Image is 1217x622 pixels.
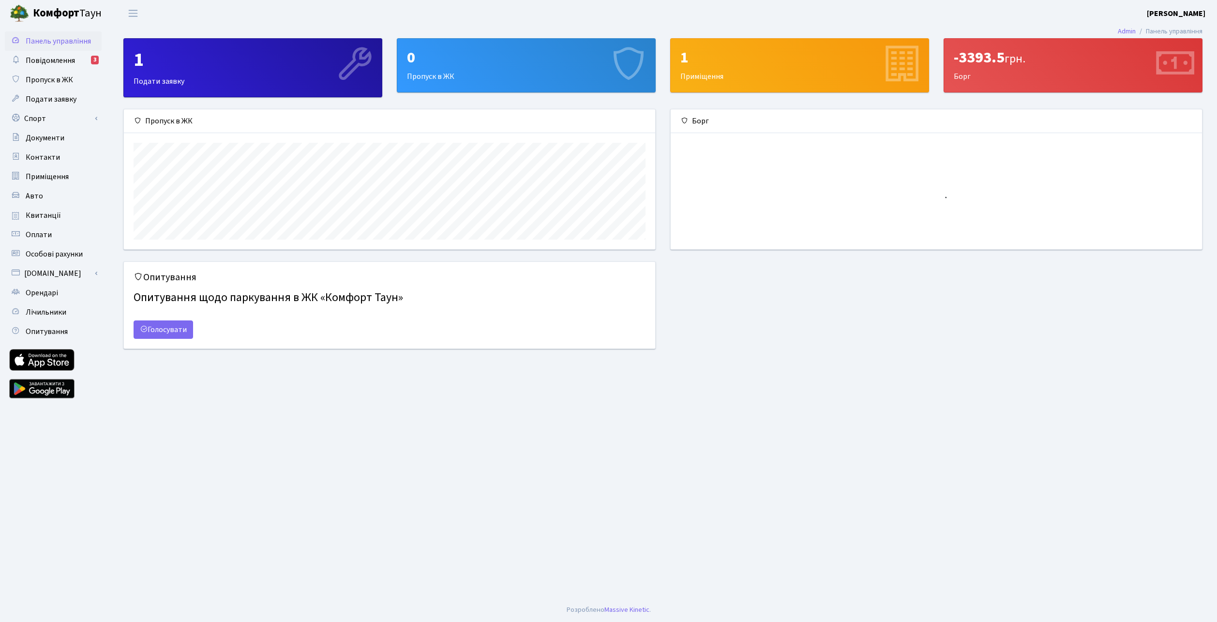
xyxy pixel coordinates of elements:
a: Контакти [5,148,102,167]
div: Пропуск в ЖК [397,39,655,92]
span: Оплати [26,229,52,240]
a: Подати заявку [5,90,102,109]
h5: Опитування [134,272,646,283]
div: Борг [944,39,1202,92]
span: Таун [33,5,102,22]
a: Admin [1118,26,1136,36]
span: Пропуск в ЖК [26,75,73,85]
span: Повідомлення [26,55,75,66]
div: 1 [134,48,372,72]
div: 1 [680,48,919,67]
div: Приміщення [671,39,929,92]
div: . [567,605,651,615]
li: Панель управління [1136,26,1202,37]
span: Квитанції [26,210,61,221]
nav: breadcrumb [1103,21,1217,42]
a: Голосувати [134,320,193,339]
a: Оплати [5,225,102,244]
img: logo.png [10,4,29,23]
a: Панель управління [5,31,102,51]
a: Орендарі [5,283,102,303]
span: грн. [1005,50,1025,67]
span: Документи [26,133,64,143]
a: [PERSON_NAME] [1147,8,1205,19]
span: Панель управління [26,36,91,46]
h4: Опитування щодо паркування в ЖК «Комфорт Таун» [134,287,646,309]
a: Опитування [5,322,102,341]
a: Massive Kinetic [604,605,649,615]
div: Пропуск в ЖК [124,109,655,133]
span: Контакти [26,152,60,163]
a: Документи [5,128,102,148]
div: 3 [91,56,99,64]
span: Подати заявку [26,94,76,105]
a: Пропуск в ЖК [5,70,102,90]
a: [DOMAIN_NAME] [5,264,102,283]
a: Повідомлення3 [5,51,102,70]
span: Опитування [26,326,68,337]
a: 0Пропуск в ЖК [397,38,656,92]
span: Авто [26,191,43,201]
b: Комфорт [33,5,79,21]
span: Орендарі [26,288,58,298]
a: 1Приміщення [670,38,929,92]
a: Особові рахунки [5,244,102,264]
button: Переключити навігацію [121,5,145,21]
span: Приміщення [26,171,69,182]
div: -3393.5 [954,48,1192,67]
a: 1Подати заявку [123,38,382,97]
a: Лічильники [5,303,102,322]
a: Розроблено [567,605,604,615]
a: Приміщення [5,167,102,186]
a: Авто [5,186,102,206]
div: 0 [407,48,646,67]
span: Особові рахунки [26,249,83,259]
a: Квитанції [5,206,102,225]
div: Подати заявку [124,39,382,97]
span: Лічильники [26,307,66,318]
div: Борг [671,109,1202,133]
a: Спорт [5,109,102,128]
